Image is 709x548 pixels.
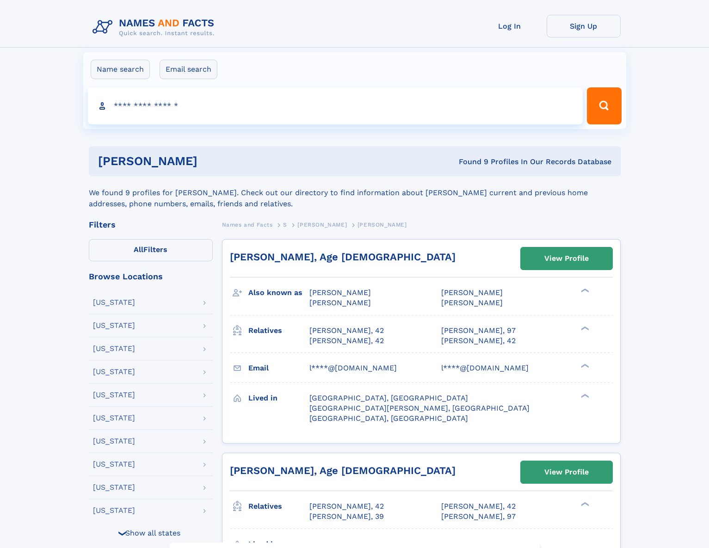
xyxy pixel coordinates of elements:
div: ❯ [579,501,590,507]
a: [PERSON_NAME], Age [DEMOGRAPHIC_DATA] [230,465,456,476]
div: Show all states [89,522,213,544]
h3: Relatives [248,323,309,339]
div: View Profile [544,248,589,269]
span: [PERSON_NAME] [309,298,371,307]
div: ❯ [579,288,590,294]
span: [GEOGRAPHIC_DATA][PERSON_NAME], [GEOGRAPHIC_DATA] [309,404,530,413]
div: [US_STATE] [93,368,135,376]
div: [US_STATE] [93,322,135,329]
div: [US_STATE] [93,299,135,306]
div: [US_STATE] [93,484,135,491]
a: [PERSON_NAME], 42 [309,501,384,511]
span: [PERSON_NAME] [297,222,347,228]
span: [GEOGRAPHIC_DATA], [GEOGRAPHIC_DATA] [309,414,468,423]
a: View Profile [521,247,612,270]
button: Search Button [587,87,621,124]
label: Name search [91,60,150,79]
span: S [283,222,287,228]
div: ❯ [579,393,590,399]
a: [PERSON_NAME], 97 [441,511,516,522]
a: View Profile [521,461,612,483]
div: [US_STATE] [93,437,135,445]
h3: Email [248,360,309,376]
a: [PERSON_NAME], 97 [441,326,516,336]
div: [US_STATE] [93,414,135,422]
div: [US_STATE] [93,507,135,514]
label: Email search [160,60,217,79]
span: [PERSON_NAME] [309,288,371,297]
div: Filters [89,221,213,229]
div: Found 9 Profiles In Our Records Database [328,157,611,167]
h3: Lived in [248,390,309,406]
a: Sign Up [547,15,621,37]
img: Logo Names and Facts [89,15,222,40]
div: [US_STATE] [93,461,135,468]
div: ❯ [579,363,590,369]
label: Filters [89,239,213,261]
span: [PERSON_NAME] [358,222,407,228]
a: Log In [473,15,547,37]
div: ❯ [117,530,128,536]
h1: [PERSON_NAME] [98,155,328,167]
div: ❯ [579,325,590,331]
div: [US_STATE] [93,345,135,352]
a: [PERSON_NAME], 39 [309,511,384,522]
div: [US_STATE] [93,391,135,399]
h3: Relatives [248,499,309,514]
h3: Also known as [248,285,309,301]
a: [PERSON_NAME], 42 [441,336,516,346]
div: We found 9 profiles for [PERSON_NAME]. Check out our directory to find information about [PERSON_... [89,176,621,209]
a: S [283,219,287,230]
div: View Profile [544,462,589,483]
a: Names and Facts [222,219,273,230]
span: All [134,245,143,254]
span: [PERSON_NAME] [441,288,503,297]
div: Browse Locations [89,272,213,281]
a: [PERSON_NAME], 42 [309,326,384,336]
span: [GEOGRAPHIC_DATA], [GEOGRAPHIC_DATA] [309,394,468,402]
span: [PERSON_NAME] [441,298,503,307]
a: [PERSON_NAME] [297,219,347,230]
a: [PERSON_NAME], 42 [309,336,384,346]
input: search input [88,87,583,124]
a: [PERSON_NAME], 42 [441,501,516,511]
a: [PERSON_NAME], Age [DEMOGRAPHIC_DATA] [230,251,456,263]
